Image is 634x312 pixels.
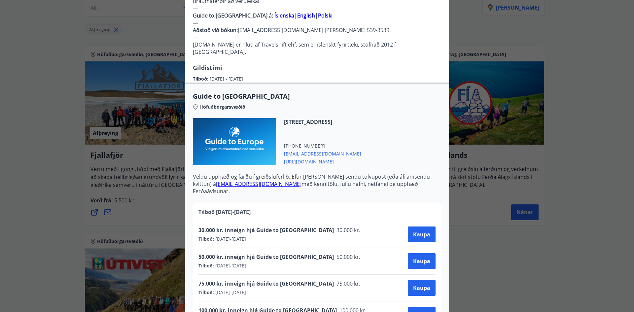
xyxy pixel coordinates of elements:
span: Tilboð : [193,76,210,82]
span: Guide to [GEOGRAPHIC_DATA] [193,92,441,101]
p: [DOMAIN_NAME] er hluti af Travelshift ehf. sem er íslenskt fyrirtæki, stofnað 2012 í [GEOGRAPHIC_... [193,41,441,55]
strong: Guide to [GEOGRAPHIC_DATA] á: [193,12,273,19]
strong: Aðstoð við bókun: [193,26,238,34]
p: | | [193,12,441,19]
p: [EMAIL_ADDRESS][DOMAIN_NAME] [PERSON_NAME] 539-3539 [193,26,441,34]
p: — [193,5,441,12]
a: Íslenska [274,12,294,19]
p: — [193,19,441,26]
a: Polski [318,12,333,19]
a: English [297,12,315,19]
span: [DATE] - [DATE] [210,76,243,82]
p: — [193,34,441,41]
span: Gildistími [193,64,222,72]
